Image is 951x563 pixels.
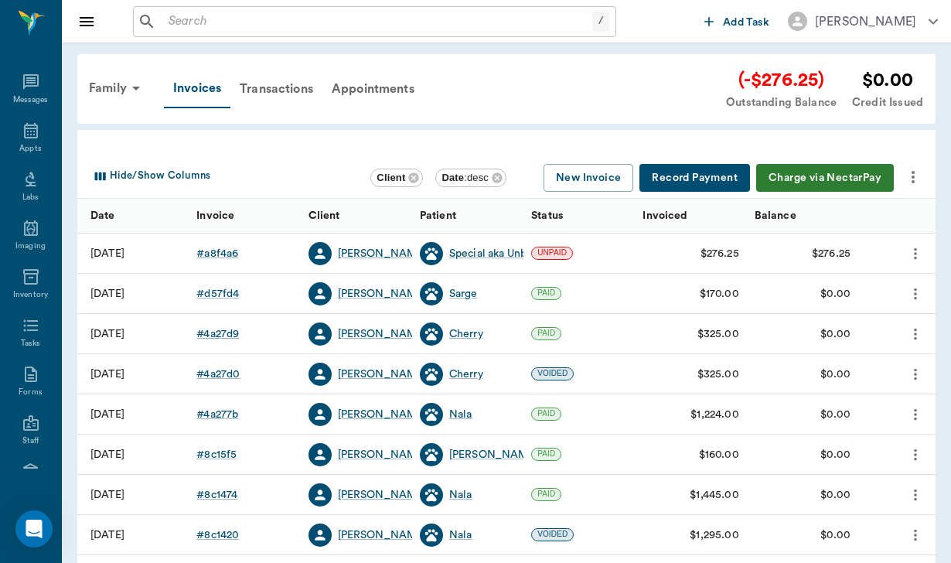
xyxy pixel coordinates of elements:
[532,288,561,299] span: PAID
[726,94,837,111] div: Outstanding Balance
[196,286,239,302] a: #d57fd4
[643,194,687,237] div: Invoiced
[697,367,739,382] div: $325.00
[852,94,923,111] div: Credit Issued
[90,487,124,503] div: 03/20/25
[338,246,427,261] a: [PERSON_NAME]
[196,367,240,382] a: #4a27d0
[903,241,928,267] button: more
[19,143,41,155] div: Appts
[196,246,238,261] a: #a8f4a6
[90,194,115,237] div: Date
[449,447,538,462] div: [PERSON_NAME]
[15,510,53,548] div: Open Intercom Messenger
[21,338,40,350] div: Tasks
[815,12,916,31] div: [PERSON_NAME]
[441,172,464,183] b: Date
[90,326,124,342] div: 04/24/25
[532,368,573,379] span: VOIDED
[592,11,609,32] div: /
[690,527,738,543] div: $1,295.00
[338,487,427,503] a: [PERSON_NAME]
[820,447,850,462] div: $0.00
[700,286,739,302] div: $170.00
[420,194,456,237] div: Patient
[196,447,237,462] div: # 8c15f5
[196,326,239,342] a: #4a27d9
[903,281,928,307] button: more
[164,70,230,108] div: Invoices
[449,326,483,342] a: Cherry
[532,449,561,459] span: PAID
[903,401,928,428] button: more
[196,487,237,503] a: #8c1474
[852,67,923,94] div: $0.00
[338,326,427,342] a: [PERSON_NAME]
[698,7,775,36] button: Add Task
[700,246,739,261] div: $276.25
[449,527,472,543] div: Nala
[162,205,183,227] button: Sort
[196,246,238,261] div: # a8f4a6
[90,367,124,382] div: 04/24/25
[196,487,237,503] div: # 8c1474
[196,194,234,237] div: Invoice
[532,489,561,500] span: PAID
[338,367,427,382] a: [PERSON_NAME]
[755,194,796,237] div: Balance
[370,169,423,187] div: Client
[338,527,427,543] a: [PERSON_NAME]
[449,407,472,422] a: Nala
[449,487,472,503] a: Nala
[322,70,424,107] a: Appointments
[449,367,483,382] a: Cherry
[544,164,633,193] button: New Invoice
[90,286,124,302] div: 08/29/25
[338,447,427,462] a: [PERSON_NAME]
[196,447,237,462] a: #8c15f5
[905,205,927,227] button: Sort
[449,286,478,302] a: Sarge
[71,6,102,37] button: Close drawer
[19,387,42,398] div: Forms
[449,246,615,261] a: Special aka Unbridle Your Dreams
[820,407,850,422] div: $0.00
[532,247,572,258] span: UNPAID
[690,407,738,422] div: $1,224.00
[90,407,124,422] div: 04/24/25
[523,199,635,234] div: Status
[384,205,406,227] button: Sort
[162,11,592,32] input: Search
[338,286,427,302] a: [PERSON_NAME]
[435,169,506,187] div: Date:desc
[90,447,124,462] div: 03/25/25
[90,246,124,261] div: 09/16/25
[747,199,858,234] div: Balance
[77,199,189,234] div: Date
[196,527,239,543] a: #8c1420
[532,408,561,419] span: PAID
[699,447,739,462] div: $160.00
[820,527,850,543] div: $0.00
[830,205,852,227] button: Sort
[80,70,155,107] div: Family
[196,407,238,422] a: #4a277b
[726,67,837,94] div: (-$276.25)
[639,164,750,193] button: Record Payment
[756,164,894,193] button: Charge via NectarPay
[196,367,240,382] div: # 4a27d0
[87,164,214,189] button: Select columns
[90,527,124,543] div: 03/20/25
[820,286,850,302] div: $0.00
[308,194,340,237] div: Client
